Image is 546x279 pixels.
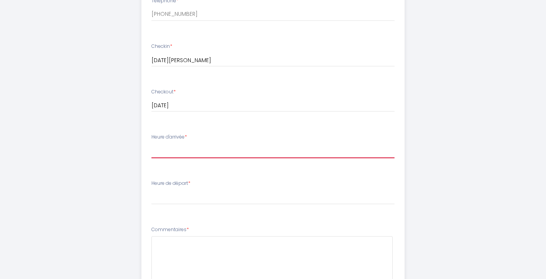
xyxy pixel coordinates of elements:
label: Checkout [151,88,176,96]
label: Heure d'arrivée [151,134,187,141]
label: Checkin [151,43,172,50]
label: Commentaires [151,226,189,233]
label: Heure de départ [151,180,190,187]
